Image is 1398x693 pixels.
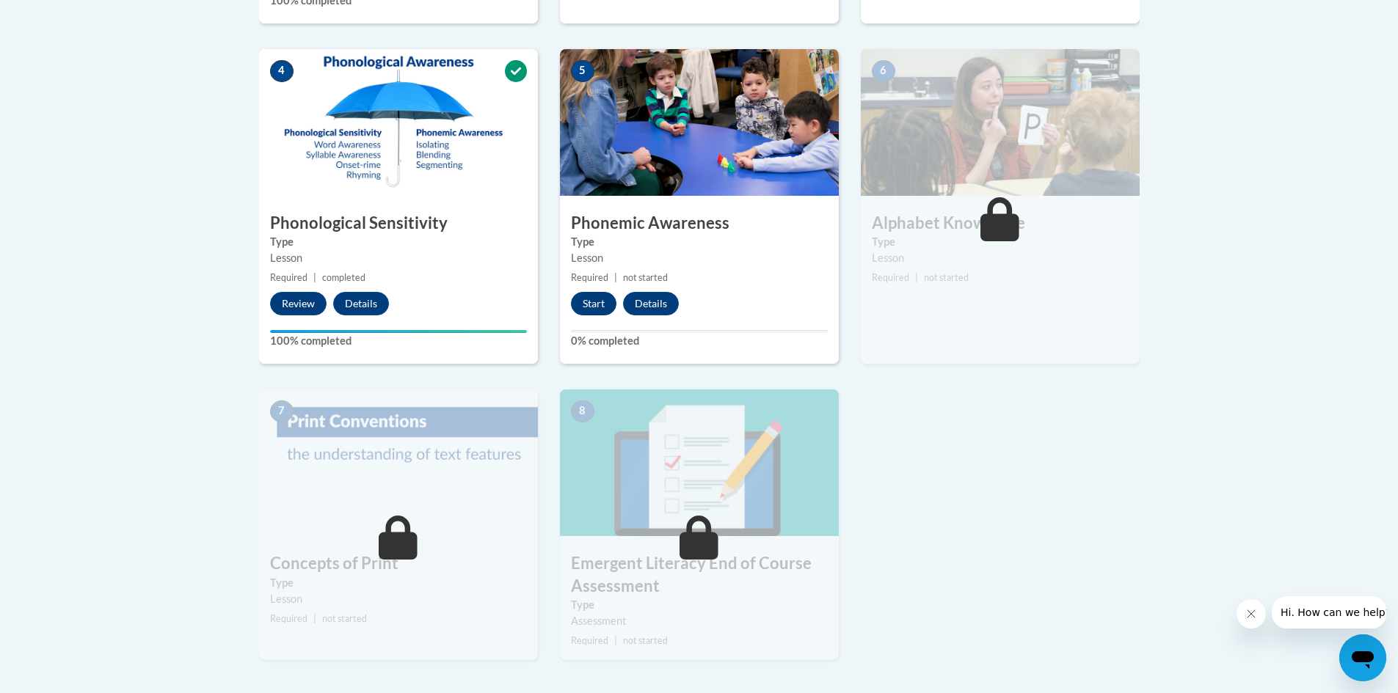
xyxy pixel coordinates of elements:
iframe: Message from company [1272,596,1386,628]
button: Start [571,292,616,315]
span: Required [270,613,307,624]
h3: Alphabet Knowledge [861,212,1140,235]
div: Lesson [270,591,527,607]
img: Course Image [560,49,839,196]
div: Lesson [270,250,527,266]
label: Type [270,234,527,250]
span: | [614,635,617,646]
img: Course Image [259,49,538,196]
label: 0% completed [571,333,828,349]
label: Type [872,234,1129,250]
span: not started [623,272,668,283]
h3: Concepts of Print [259,552,538,575]
label: Type [270,575,527,591]
span: 8 [571,400,594,422]
iframe: Button to launch messaging window [1339,634,1386,681]
h3: Phonological Sensitivity [259,212,538,235]
span: | [614,272,617,283]
span: | [313,613,316,624]
span: 5 [571,60,594,82]
span: 7 [270,400,294,422]
label: Type [571,234,828,250]
span: Required [571,272,608,283]
img: Course Image [861,49,1140,196]
span: not started [322,613,367,624]
h3: Emergent Literacy End of Course Assessment [560,552,839,598]
span: | [313,272,316,283]
img: Course Image [259,389,538,536]
span: not started [623,635,668,646]
span: not started [924,272,969,283]
button: Details [333,292,389,315]
h3: Phonemic Awareness [560,212,839,235]
span: 4 [270,60,294,82]
span: Required [872,272,909,283]
span: Hi. How can we help? [9,10,119,22]
button: Review [270,292,327,315]
img: Course Image [560,389,839,536]
div: Your progress [270,330,527,333]
button: Details [623,292,679,315]
iframe: Close message [1237,599,1266,628]
label: 100% completed [270,333,527,349]
div: Lesson [571,250,828,266]
span: completed [322,272,365,283]
div: Assessment [571,613,828,629]
span: Required [571,635,608,646]
span: Required [270,272,307,283]
label: Type [571,597,828,613]
div: Lesson [872,250,1129,266]
span: 6 [872,60,895,82]
span: | [915,272,918,283]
